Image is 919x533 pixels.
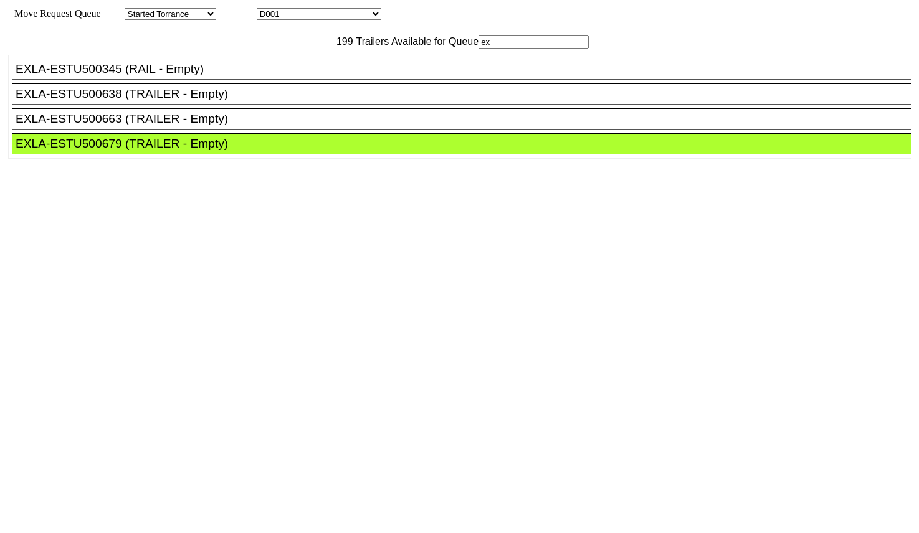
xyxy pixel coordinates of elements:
[16,112,918,126] div: EXLA-ESTU500663 (TRAILER - Empty)
[479,35,589,49] input: Filter Available Trailers
[330,36,353,47] span: 199
[16,62,918,76] div: EXLA-ESTU500345 (RAIL - Empty)
[219,8,254,19] span: Location
[16,137,918,151] div: EXLA-ESTU500679 (TRAILER - Empty)
[353,36,479,47] span: Trailers Available for Queue
[103,8,122,19] span: Area
[16,87,918,101] div: EXLA-ESTU500638 (TRAILER - Empty)
[8,8,101,19] span: Move Request Queue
